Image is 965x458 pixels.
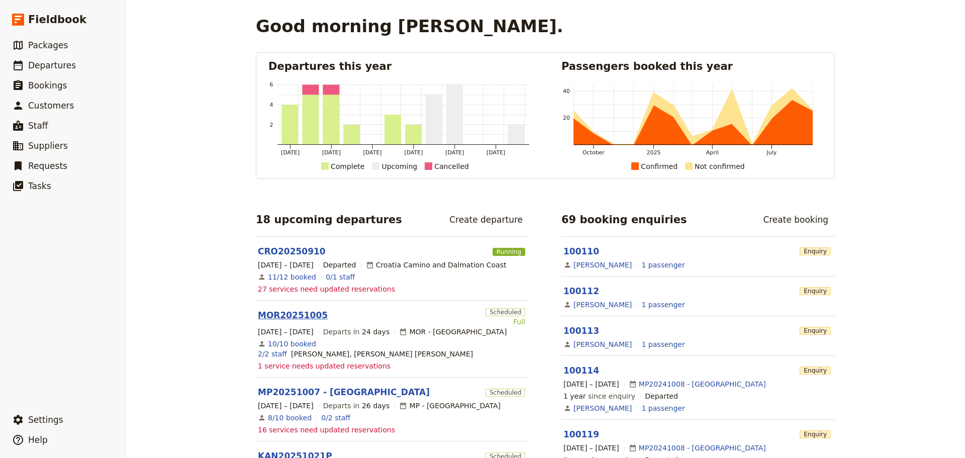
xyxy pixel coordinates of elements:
[268,59,529,74] h2: Departures this year
[28,60,76,70] span: Departures
[639,443,766,453] a: MP20241008 - [GEOGRAPHIC_DATA]
[270,122,273,128] tspan: 2
[28,40,68,50] span: Packages
[434,160,469,172] div: Cancelled
[493,248,525,256] span: Running
[563,429,599,439] a: 100119
[563,392,586,400] span: 1 year
[642,339,685,349] a: View the passengers for this booking
[270,81,273,88] tspan: 6
[258,260,314,270] span: [DATE] – [DATE]
[258,349,287,359] a: 2/2 staff
[326,272,355,282] a: 0/1 staff
[573,260,632,270] a: [PERSON_NAME]
[583,149,605,156] tspan: October
[563,88,570,95] tspan: 40
[362,402,390,410] span: 26 days
[321,413,350,423] a: 0/2 staff
[331,160,364,172] div: Complete
[486,308,525,316] span: Scheduled
[486,389,525,397] span: Scheduled
[258,386,430,398] a: MP20251007 - [GEOGRAPHIC_DATA]
[645,391,678,401] div: Departed
[28,415,63,425] span: Settings
[258,425,395,435] span: 16 services need updated reservations
[28,101,74,111] span: Customers
[706,149,719,156] tspan: April
[256,212,402,227] h2: 18 upcoming departures
[404,149,423,156] tspan: [DATE]
[28,121,48,131] span: Staff
[399,401,501,411] div: MP - [GEOGRAPHIC_DATA]
[642,300,685,310] a: View the passengers for this booking
[270,102,273,108] tspan: 4
[561,59,822,74] h2: Passengers booked this year
[399,327,507,337] div: MOR - [GEOGRAPHIC_DATA]
[573,300,632,310] a: [PERSON_NAME]
[563,391,635,401] span: since enquiry
[641,160,678,172] div: Confirmed
[268,413,312,423] a: View the bookings for this departure
[256,16,563,36] h1: Good morning [PERSON_NAME].
[563,443,619,453] span: [DATE] – [DATE]
[563,365,599,376] a: 100114
[28,161,67,171] span: Requests
[573,339,632,349] a: [PERSON_NAME]
[573,403,632,413] a: [PERSON_NAME]
[561,212,687,227] h2: 69 booking enquiries
[322,149,341,156] tspan: [DATE]
[756,211,835,228] a: Create booking
[28,435,48,445] span: Help
[381,160,417,172] div: Upcoming
[258,327,314,337] span: [DATE] – [DATE]
[443,211,529,228] a: Create departure
[258,361,391,371] span: 1 service needs updated reservations
[642,260,685,270] a: View the passengers for this booking
[323,327,390,337] span: Departs in
[445,149,464,156] tspan: [DATE]
[800,247,831,255] span: Enquiry
[258,309,328,321] a: MOR20251005
[487,149,505,156] tspan: [DATE]
[766,149,777,156] tspan: July
[363,149,382,156] tspan: [DATE]
[486,317,525,327] div: Full
[563,326,599,336] a: 100113
[695,160,745,172] div: Not confirmed
[268,339,316,349] a: View the bookings for this departure
[563,379,619,389] span: [DATE] – [DATE]
[563,115,570,121] tspan: 20
[291,349,473,359] span: Heather McNeice, Frith Hudson Graham
[362,328,390,336] span: 24 days
[28,12,86,27] span: Fieldbook
[258,284,395,294] span: 27 services need updated reservations
[258,245,326,257] a: CRO20250910
[28,141,68,151] span: Suppliers
[800,430,831,438] span: Enquiry
[323,401,390,411] span: Departs in
[258,401,314,411] span: [DATE] – [DATE]
[639,379,766,389] a: MP20241008 - [GEOGRAPHIC_DATA]
[800,367,831,375] span: Enquiry
[366,260,507,270] div: Croatia Camino and Dalmation Coast
[563,246,599,256] a: 100110
[563,286,599,296] a: 100112
[800,287,831,295] span: Enquiry
[642,403,685,413] a: View the passengers for this booking
[281,149,300,156] tspan: [DATE]
[800,327,831,335] span: Enquiry
[28,80,67,90] span: Bookings
[323,260,356,270] div: Departed
[28,181,51,191] span: Tasks
[646,149,660,156] tspan: 2025
[268,272,316,282] a: View the bookings for this departure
